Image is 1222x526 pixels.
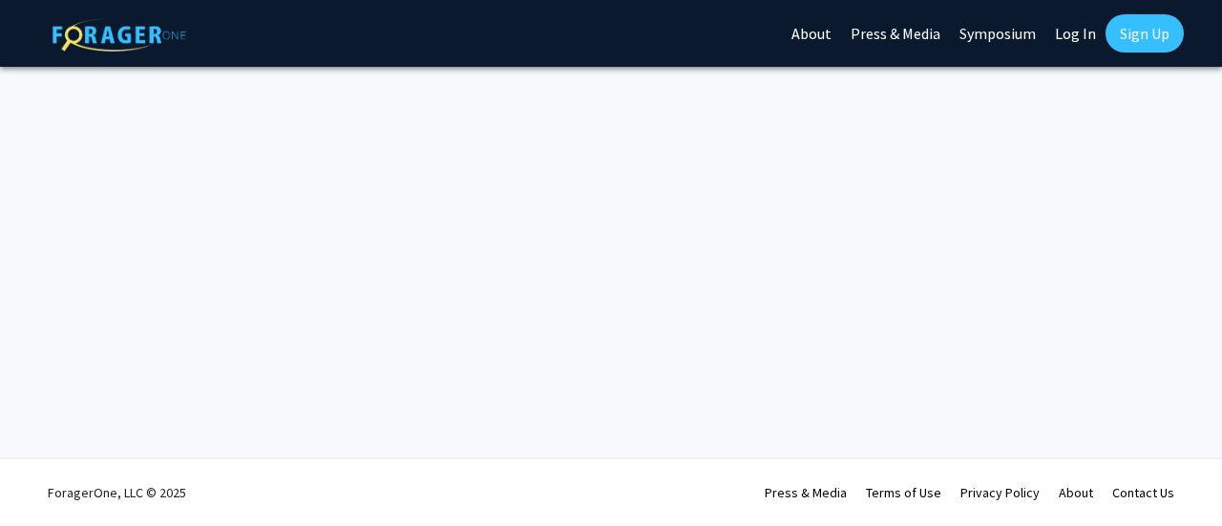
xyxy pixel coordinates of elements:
a: Sign Up [1106,14,1184,53]
a: Contact Us [1112,484,1174,501]
a: About [1059,484,1093,501]
div: ForagerOne, LLC © 2025 [48,459,186,526]
a: Terms of Use [866,484,941,501]
a: Privacy Policy [960,484,1040,501]
a: Press & Media [765,484,847,501]
img: ForagerOne Logo [53,18,186,52]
